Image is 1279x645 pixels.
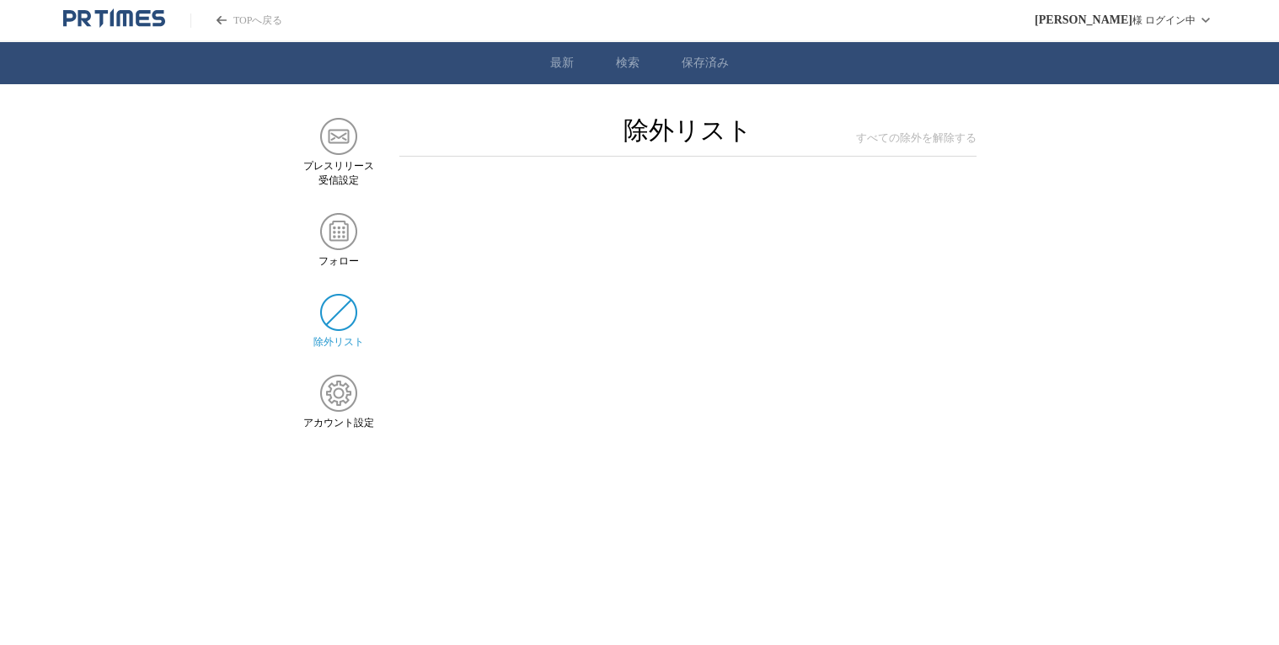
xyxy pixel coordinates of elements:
[303,159,374,188] span: プレスリリース 受信設定
[320,294,357,331] img: 除外リスト
[303,416,374,430] span: アカウント設定
[623,118,752,143] h2: 除外リスト
[190,13,282,28] a: PR TIMESのトップページはこちら
[302,294,374,349] a: 除外リスト除外リスト
[313,335,364,349] span: 除外リスト
[616,56,639,71] a: 検索
[318,254,359,269] span: フォロー
[63,8,165,32] a: PR TIMESのトップページはこちら
[550,56,574,71] a: 最新
[320,213,357,250] img: フォロー
[320,118,357,155] img: プレスリリース 受信設定
[302,375,374,430] a: アカウント設定アカウント設定
[302,118,374,188] a: プレスリリース 受信設定プレスリリース 受信設定
[1035,13,1132,27] span: [PERSON_NAME]
[302,213,374,269] a: フォローフォロー
[682,56,729,71] a: 保存済み
[320,375,357,412] img: アカウント設定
